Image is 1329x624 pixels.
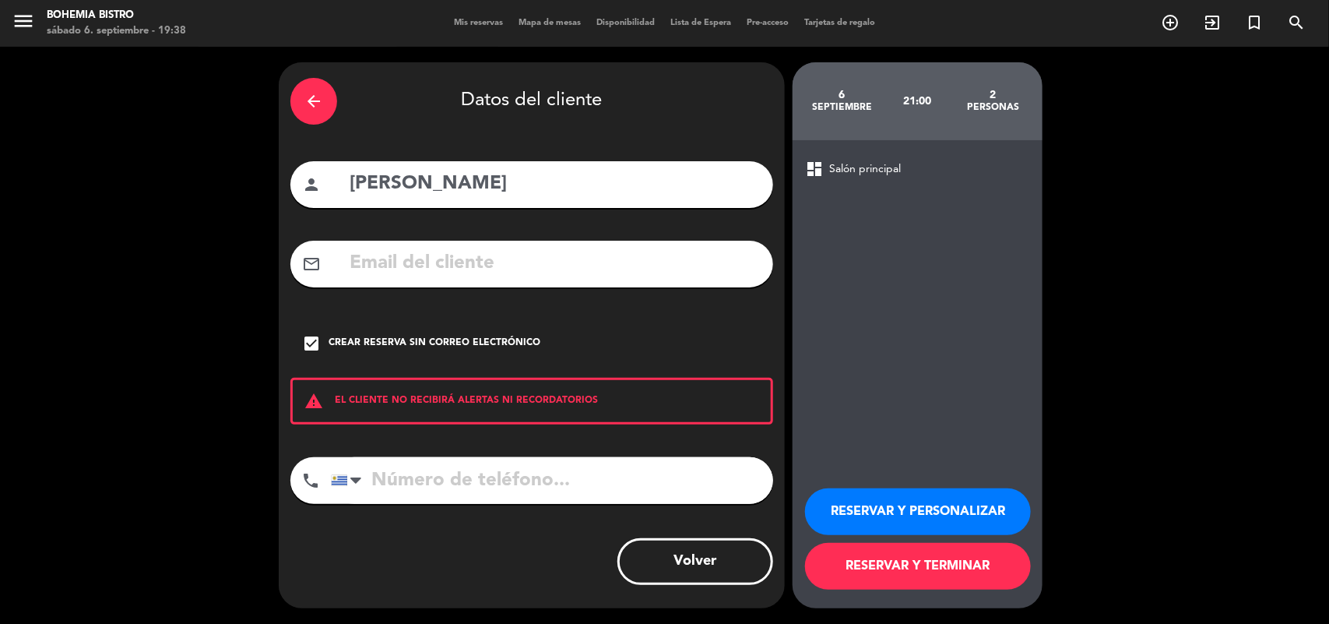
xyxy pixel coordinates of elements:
[302,255,321,273] i: mail_outline
[47,23,186,39] div: sábado 6. septiembre - 19:38
[1245,13,1264,32] i: turned_in_not
[293,392,335,411] i: warning
[302,334,321,353] i: check_box
[805,160,824,178] span: dashboard
[446,19,511,27] span: Mis reservas
[1161,13,1180,32] i: add_circle_outline
[1203,13,1222,32] i: exit_to_app
[348,168,761,200] input: Nombre del cliente
[290,378,773,425] div: EL CLIENTE NO RECIBIRÁ ALERTAS NI RECORDATORIOS
[955,89,1031,101] div: 2
[12,9,35,38] button: menu
[329,336,540,351] div: Crear reserva sin correo electrónico
[804,101,880,114] div: septiembre
[290,74,773,129] div: Datos del cliente
[796,19,883,27] span: Tarjetas de regalo
[332,458,367,503] div: Uruguay: +598
[663,19,739,27] span: Lista de Espera
[12,9,35,33] i: menu
[739,19,796,27] span: Pre-acceso
[302,175,321,194] i: person
[804,89,880,101] div: 6
[880,74,955,129] div: 21:00
[589,19,663,27] span: Disponibilidad
[955,101,1031,114] div: personas
[829,160,901,178] span: Salón principal
[805,488,1031,535] button: RESERVAR Y PERSONALIZAR
[331,457,773,504] input: Número de teléfono...
[805,543,1031,590] button: RESERVAR Y TERMINAR
[304,92,323,111] i: arrow_back
[301,471,320,490] i: phone
[511,19,589,27] span: Mapa de mesas
[348,248,761,280] input: Email del cliente
[1287,13,1306,32] i: search
[617,538,773,585] button: Volver
[47,8,186,23] div: Bohemia Bistro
